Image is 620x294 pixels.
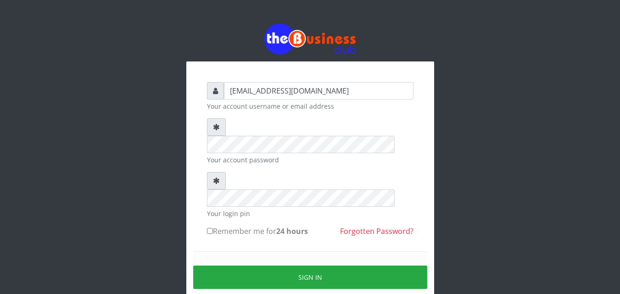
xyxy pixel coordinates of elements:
[193,266,427,289] button: Sign in
[276,226,308,236] b: 24 hours
[207,228,213,234] input: Remember me for24 hours
[207,226,308,237] label: Remember me for
[207,101,413,111] small: Your account username or email address
[207,209,413,218] small: Your login pin
[340,226,413,236] a: Forgotten Password?
[207,155,413,165] small: Your account password
[224,82,413,100] input: Username or email address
